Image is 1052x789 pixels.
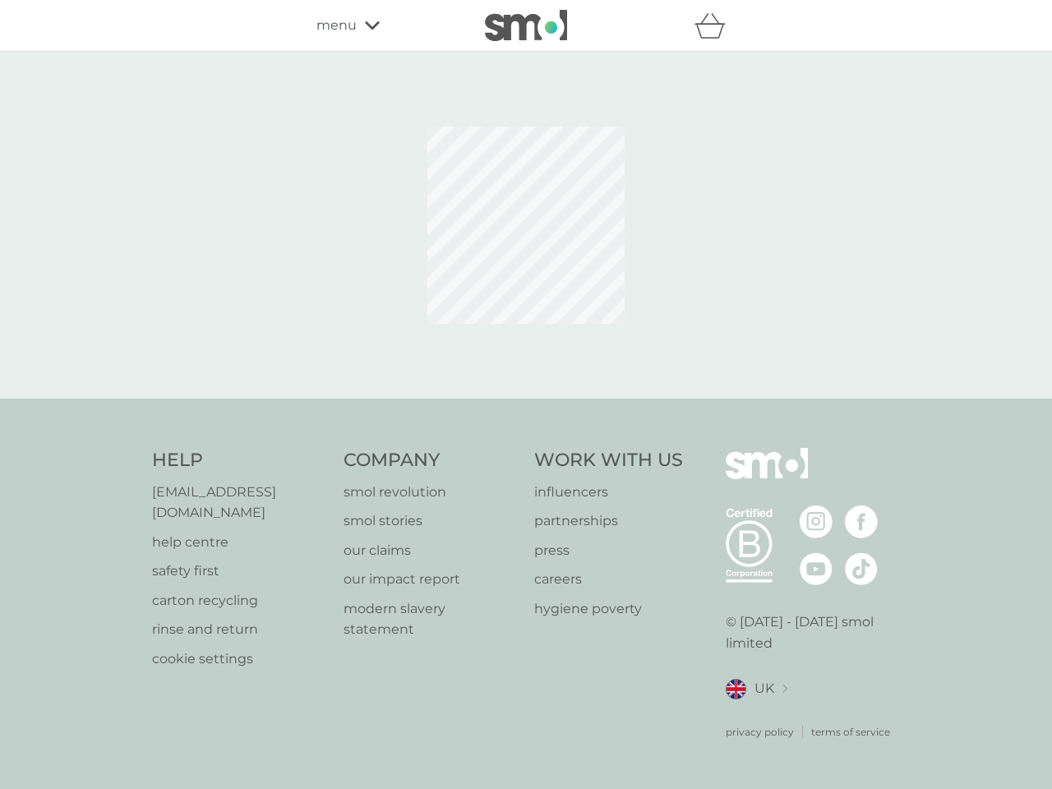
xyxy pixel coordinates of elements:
div: basket [694,9,736,42]
img: visit the smol Tiktok page [845,552,878,585]
a: hygiene poverty [534,598,683,620]
a: safety first [152,561,327,582]
a: careers [534,569,683,590]
img: visit the smol Facebook page [845,505,878,538]
a: influencers [534,482,683,503]
a: press [534,540,683,561]
span: UK [754,678,774,699]
h4: Help [152,448,327,473]
img: smol [485,10,567,41]
a: help centre [152,532,327,553]
img: visit the smol Youtube page [800,552,833,585]
a: modern slavery statement [344,598,519,640]
a: our claims [344,540,519,561]
a: rinse and return [152,619,327,640]
a: [EMAIL_ADDRESS][DOMAIN_NAME] [152,482,327,524]
img: visit the smol Instagram page [800,505,833,538]
a: cookie settings [152,648,327,670]
h4: Company [344,448,519,473]
a: privacy policy [726,724,794,740]
a: carton recycling [152,590,327,611]
a: our impact report [344,569,519,590]
img: UK flag [726,679,746,699]
a: terms of service [811,724,890,740]
p: © [DATE] - [DATE] smol limited [726,611,901,653]
span: menu [316,15,357,36]
img: smol [726,448,808,504]
img: select a new location [782,685,787,694]
a: smol stories [344,510,519,532]
h4: Work With Us [534,448,683,473]
a: smol revolution [344,482,519,503]
a: partnerships [534,510,683,532]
